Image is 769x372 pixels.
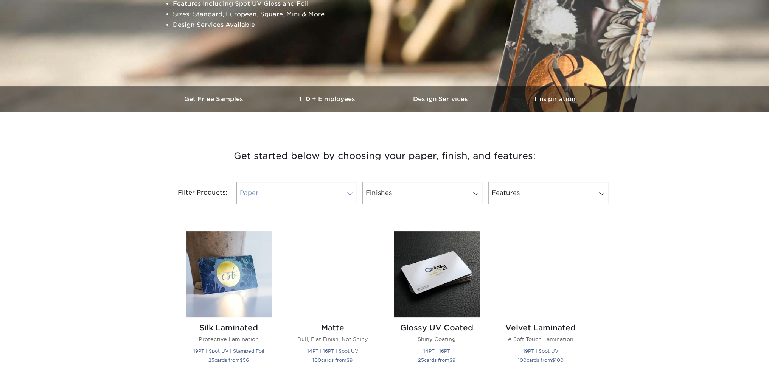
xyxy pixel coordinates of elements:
[350,357,353,363] span: 9
[518,357,527,363] span: 100
[290,335,376,343] p: Dull, Flat Finish, Not Shiny
[394,231,480,317] img: Glossy UV Coated Business Cards
[385,95,498,103] h3: Design Services
[173,9,609,20] li: Sizes: Standard, European, Square, Mini & More
[394,335,480,343] p: Shiny Coating
[186,323,272,332] h2: Silk Laminated
[158,86,271,112] a: Get Free Samples
[271,86,385,112] a: 10+ Employees
[498,86,612,112] a: Inspiration
[452,357,455,363] span: 9
[307,348,358,354] small: 14PT | 16PT | Spot UV
[208,357,249,363] small: cards from
[236,182,356,204] a: Paper
[290,323,376,332] h2: Matte
[555,357,564,363] span: 100
[498,231,584,317] img: Velvet Laminated Business Cards
[186,231,272,317] img: Silk Laminated Business Cards
[158,182,233,204] div: Filter Products:
[423,348,450,354] small: 14PT | 16PT
[523,348,558,354] small: 19PT | Spot UV
[488,182,608,204] a: Features
[271,95,385,103] h3: 10+ Employees
[498,95,612,103] h3: Inspiration
[312,357,353,363] small: cards from
[186,335,272,343] p: Protective Lamination
[208,357,214,363] span: 25
[158,95,271,103] h3: Get Free Samples
[498,335,584,343] p: A Soft Touch Lamination
[394,323,480,332] h2: Glossy UV Coated
[173,20,609,30] li: Design Services Available
[193,348,264,354] small: 19PT | Spot UV | Stamped Foil
[418,357,424,363] span: 25
[312,357,321,363] span: 100
[518,357,564,363] small: cards from
[498,323,584,332] h2: Velvet Laminated
[290,231,376,317] img: Matte Business Cards
[362,182,482,204] a: Finishes
[2,349,64,369] iframe: Google Customer Reviews
[240,357,243,363] span: $
[243,357,249,363] span: 56
[418,357,455,363] small: cards from
[449,357,452,363] span: $
[385,86,498,112] a: Design Services
[346,357,350,363] span: $
[163,139,606,173] h3: Get started below by choosing your paper, finish, and features:
[552,357,555,363] span: $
